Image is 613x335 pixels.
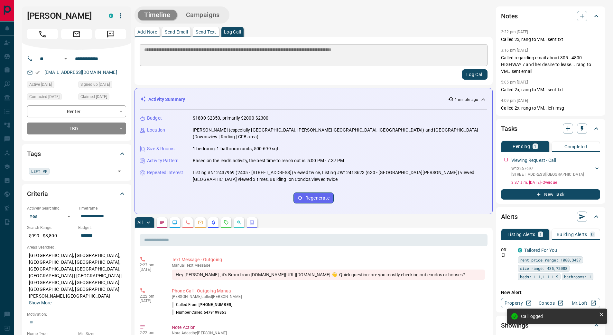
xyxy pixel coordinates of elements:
[44,70,117,75] a: [EMAIL_ADDRESS][DOMAIN_NAME]
[172,324,485,331] p: Note Action
[27,186,126,202] div: Criteria
[501,298,534,308] a: Property
[147,157,179,164] p: Activity Pattern
[501,320,528,330] h2: Showings
[193,169,487,183] p: Listing #N12437969 (2405 - [STREET_ADDRESS]) viewed twice, Listing #W12418623 (630 - [GEOGRAPHIC_...
[78,225,126,231] p: Budget:
[172,294,485,299] p: [PERSON_NAME] called [PERSON_NAME]
[140,267,162,272] p: [DATE]
[78,205,126,211] p: Timeframe:
[140,263,162,267] p: 2:23 pm
[193,145,280,152] p: 1 bedroom, 1 bathroom units, 500-699 sqft
[61,29,92,39] span: Email
[521,314,596,319] div: Call logged
[95,29,126,39] span: Message
[140,94,487,105] div: Activity Summary1 minute ago
[567,298,600,308] a: Mr.Loft
[501,253,506,257] svg: Push Notification Only
[539,232,542,237] p: 1
[172,220,177,225] svg: Lead Browsing Activity
[520,265,567,271] span: size range: 435,72088
[115,167,124,176] button: Open
[501,209,600,224] div: Alerts
[27,311,126,317] p: Motivation:
[501,11,518,21] h2: Notes
[501,48,528,53] p: 3:16 pm [DATE]
[193,127,487,140] p: [PERSON_NAME] (especially [GEOGRAPHIC_DATA], [PERSON_NAME][GEOGRAPHIC_DATA], [GEOGRAPHIC_DATA]) a...
[185,220,190,225] svg: Calls
[27,123,126,134] div: TBD
[172,263,485,268] p: Text Message
[137,220,143,225] p: All
[109,14,113,18] div: condos.ca
[147,145,175,152] p: Size & Rooms
[27,189,48,199] h2: Criteria
[204,310,227,315] span: 6479199863
[172,263,185,268] span: manual
[511,172,584,177] p: [STREET_ADDRESS] , [GEOGRAPHIC_DATA]
[564,273,591,280] span: bathrooms: 1
[27,146,126,162] div: Tags
[27,81,75,90] div: Thu Oct 09 2025
[557,232,587,237] p: Building Alerts
[147,169,183,176] p: Repeated Interest
[591,232,594,237] p: 0
[501,121,600,136] div: Tasks
[511,180,600,185] p: 3:37 a.m. [DATE] - Overdue
[27,211,75,222] div: Yes
[518,248,522,252] div: condos.ca
[140,294,162,299] p: 2:22 pm
[501,30,528,34] p: 2:22 pm [DATE]
[293,192,334,203] button: Regenerate
[224,220,229,225] svg: Requests
[501,189,600,200] button: New Task
[224,30,241,34] p: Log Call
[237,220,242,225] svg: Opportunities
[27,149,41,159] h2: Tags
[80,94,107,100] span: Claimed [DATE]
[29,300,51,306] button: Show More
[27,105,126,117] div: Renter
[29,94,60,100] span: Contacted [DATE]
[211,220,216,225] svg: Listing Alerts
[180,10,226,20] button: Campaigns
[78,93,126,102] div: Mon May 30 2022
[62,55,70,63] button: Open
[27,231,75,241] p: $999 - $8,800
[80,81,110,88] span: Signed up [DATE]
[138,10,177,20] button: Timeline
[501,123,517,134] h2: Tasks
[501,289,600,296] p: New Alert:
[534,298,567,308] a: Condos
[501,8,600,24] div: Notes
[511,164,600,179] div: W12267697[STREET_ADDRESS],[GEOGRAPHIC_DATA]
[27,244,126,250] p: Areas Searched:
[27,205,75,211] p: Actively Searching:
[31,168,47,174] span: LEFT VM
[501,54,600,75] p: Called regarding email about 305 - 4800 HIGHWAY 7 and her desire to lease... rang to VM.. sent email
[78,81,126,90] div: Mon May 30 2022
[199,302,232,307] span: [PHONE_NUMBER]
[520,257,581,263] span: rent price range: 1080,3437
[27,11,99,21] h1: [PERSON_NAME]
[501,318,600,333] div: Showings
[140,299,162,303] p: [DATE]
[27,225,75,231] p: Search Range:
[172,270,485,280] div: Hey [PERSON_NAME] , it’s Bram from [DOMAIN_NAME][URL][DOMAIN_NAME] 👋. Quick question: are you mos...
[193,157,344,164] p: Based on the lead's activity, the best time to reach out is: 5:00 PM - 7:37 PM
[501,212,518,222] h2: Alerts
[193,115,268,122] p: $1800-$2350, primarily $2000-$2300
[27,93,75,102] div: Thu Oct 09 2025
[159,220,164,225] svg: Notes
[27,250,126,308] p: [GEOGRAPHIC_DATA], [GEOGRAPHIC_DATA], [GEOGRAPHIC_DATA], [GEOGRAPHIC_DATA], [GEOGRAPHIC_DATA], [G...
[501,247,514,253] p: Off
[511,157,556,164] p: Viewing Request - Call
[249,220,255,225] svg: Agent Actions
[501,105,600,112] p: Called 2x, rang to VM.. left msg
[196,30,216,34] p: Send Text
[513,144,530,149] p: Pending
[511,166,584,172] p: W12267697
[148,96,185,103] p: Activity Summary
[507,232,535,237] p: Listing Alerts
[35,70,40,75] svg: Email Verified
